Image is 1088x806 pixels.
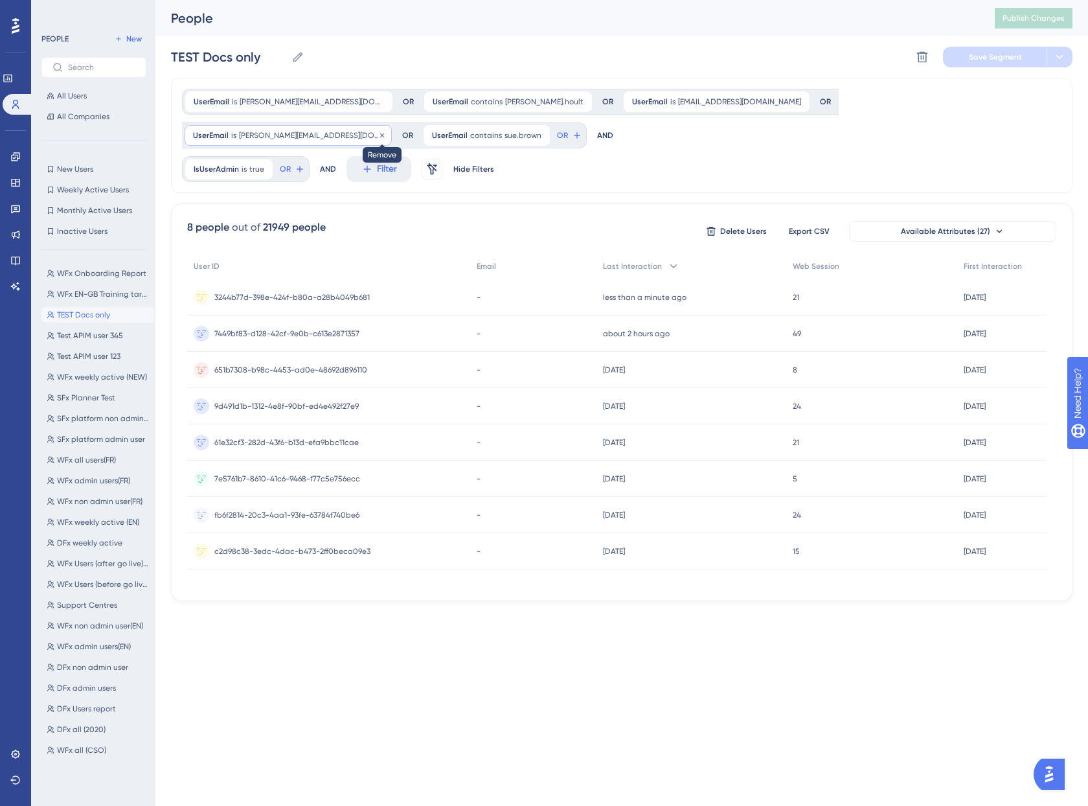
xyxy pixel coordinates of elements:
time: about 2 hours ago [603,329,670,338]
button: Export CSV [776,221,841,242]
span: Support Centres [57,600,117,610]
button: Save Segment [943,47,1047,67]
span: is [242,164,247,174]
span: [PERSON_NAME][EMAIL_ADDRESS][DOMAIN_NAME] [240,97,384,107]
button: SFx Planner Test [41,390,154,406]
span: 21 [793,292,799,303]
button: All Users [41,88,146,104]
button: WFx non admin user(FR) [41,494,154,509]
button: TEST Docs only [41,307,154,323]
button: WFx EN-GB Training target [41,286,154,302]
button: Test APIM user 123 [41,349,154,364]
span: Test APIM user 345 [57,330,123,341]
span: WFx Onboarding Report [57,268,146,279]
span: TEST Docs only [57,310,110,320]
span: All Companies [57,111,109,122]
button: DFx weekly active [41,535,154,551]
button: Filter [346,156,411,182]
span: [PERSON_NAME][EMAIL_ADDRESS][DOMAIN_NAME] [239,130,383,141]
span: contains [470,130,502,141]
span: 24 [793,510,801,520]
span: Filter [377,161,397,177]
span: IsUserAdmin [194,164,239,174]
button: WFx Onboarding Report [41,266,154,281]
span: 8 [793,365,797,375]
button: WFx non admin user(EN) [41,618,154,634]
time: [DATE] [964,365,986,374]
time: [DATE] [603,511,625,520]
input: Segment Name [171,48,286,66]
span: sue.brown [504,130,541,141]
span: 49 [793,328,801,339]
span: - [477,546,481,557]
span: 15 [793,546,800,557]
span: UserEmail [632,97,668,107]
span: Monthly Active Users [57,205,132,216]
span: OR [557,130,568,141]
span: UserEmail [433,97,468,107]
button: WFx weekly active (EN) [41,514,154,530]
span: WFx non admin user(EN) [57,621,143,631]
time: [DATE] [964,293,986,302]
button: DFx all (2020) [41,722,154,737]
span: 7449bf83-d128-42cf-9e0b-c613e2871357 [214,328,359,339]
time: [DATE] [964,547,986,556]
time: [DATE] [964,511,986,520]
button: Support Centres [41,597,154,613]
span: SFx platform non admin user [57,413,149,424]
span: DFx Users report [57,704,116,714]
time: [DATE] [603,547,625,556]
span: 3244b77d-398e-424f-b80a-a28b4049b681 [214,292,370,303]
span: UserEmail [193,130,229,141]
time: [DATE] [964,438,986,447]
span: 61e32cf3-282d-43f6-b13d-efa9bbc11cae [214,437,359,448]
span: First Interaction [964,261,1022,271]
button: OR [555,125,584,146]
span: 21 [793,437,799,448]
span: Export CSV [789,226,830,236]
button: DFx non admin user [41,660,154,675]
div: OR [402,130,413,141]
span: SFx Planner Test [57,393,115,403]
span: UserEmail [432,130,468,141]
div: OR [602,97,613,107]
span: [PERSON_NAME].hoult [505,97,584,107]
time: [DATE] [603,402,625,411]
span: WFx weekly active (NEW) [57,372,147,382]
span: Publish Changes [1003,13,1065,23]
span: DFx non admin user [57,662,128,673]
span: 5 [793,474,797,484]
span: Test APIM user 123 [57,351,120,362]
span: fb6f2814-20c3-4aa1-93fe-63784f740be6 [214,510,359,520]
span: WFx EN-GB Training target [57,289,149,299]
button: New Users [41,161,146,177]
button: SFx platform admin user [41,432,154,447]
button: Monthly Active Users [41,203,146,218]
button: WFx weekly active (NEW) [41,369,154,385]
span: - [477,474,481,484]
span: Available Attributes (27) [901,226,990,236]
time: [DATE] [603,365,625,374]
button: Available Attributes (27) [849,221,1056,242]
time: [DATE] [964,474,986,483]
div: OR [820,97,831,107]
span: 24 [793,401,801,411]
div: PEOPLE [41,34,69,44]
div: OR [403,97,414,107]
button: All Companies [41,109,146,124]
span: WFx all (CSO) [57,745,106,755]
button: Hide Filters [453,159,494,179]
span: Web Session [793,261,839,271]
span: 7e5761b7-8610-41c6-9468-f77c5e756ecc [214,474,360,484]
span: WFx Users (after go live) EN [57,558,149,569]
span: DFx weekly active [57,538,122,548]
div: 21949 people [263,220,326,235]
time: [DATE] [964,329,986,338]
button: New [110,31,146,47]
span: - [477,401,481,411]
span: Inactive Users [57,226,108,236]
button: WFx admin users(FR) [41,473,154,489]
div: out of [232,220,260,235]
span: is [231,130,236,141]
span: 9d491d1b-1312-4e8f-90bf-ed4e492f27e9 [214,401,359,411]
